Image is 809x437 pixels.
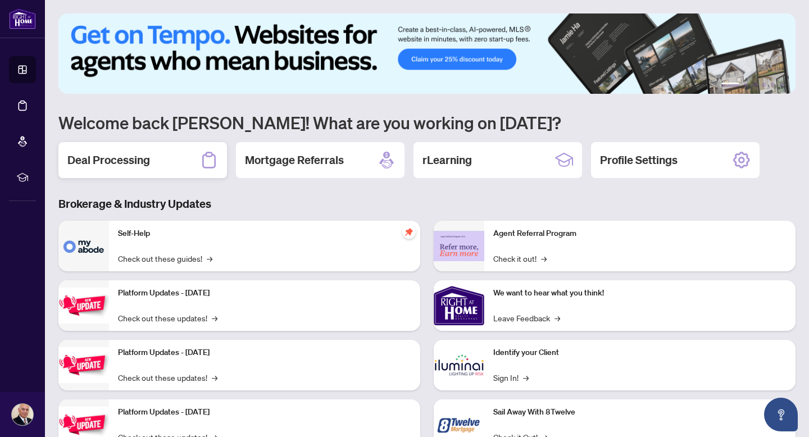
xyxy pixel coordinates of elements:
[118,227,411,240] p: Self-Help
[744,83,748,87] button: 2
[780,83,784,87] button: 6
[58,347,109,383] img: Platform Updates - July 8, 2025
[493,347,787,359] p: Identify your Client
[434,280,484,331] img: We want to hear what you think!
[9,8,36,29] img: logo
[721,83,739,87] button: 1
[493,227,787,240] p: Agent Referral Program
[434,231,484,262] img: Agent Referral Program
[212,371,217,384] span: →
[58,13,796,94] img: Slide 0
[771,83,775,87] button: 5
[434,340,484,390] img: Identify your Client
[58,112,796,133] h1: Welcome back [PERSON_NAME]! What are you working on [DATE]?
[118,287,411,299] p: Platform Updates - [DATE]
[12,404,33,425] img: Profile Icon
[118,312,217,324] a: Check out these updates!→
[58,288,109,323] img: Platform Updates - July 21, 2025
[67,152,150,168] h2: Deal Processing
[753,83,757,87] button: 3
[493,252,547,265] a: Check it out!→
[118,347,411,359] p: Platform Updates - [DATE]
[493,371,529,384] a: Sign In!→
[207,252,212,265] span: →
[402,225,416,239] span: pushpin
[555,312,560,324] span: →
[493,287,787,299] p: We want to hear what you think!
[58,221,109,271] img: Self-Help
[493,312,560,324] a: Leave Feedback→
[212,312,217,324] span: →
[422,152,472,168] h2: rLearning
[523,371,529,384] span: →
[762,83,766,87] button: 4
[764,398,798,431] button: Open asap
[58,196,796,212] h3: Brokerage & Industry Updates
[600,152,678,168] h2: Profile Settings
[541,252,547,265] span: →
[493,406,787,418] p: Sail Away With 8Twelve
[118,406,411,418] p: Platform Updates - [DATE]
[245,152,344,168] h2: Mortgage Referrals
[118,252,212,265] a: Check out these guides!→
[118,371,217,384] a: Check out these updates!→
